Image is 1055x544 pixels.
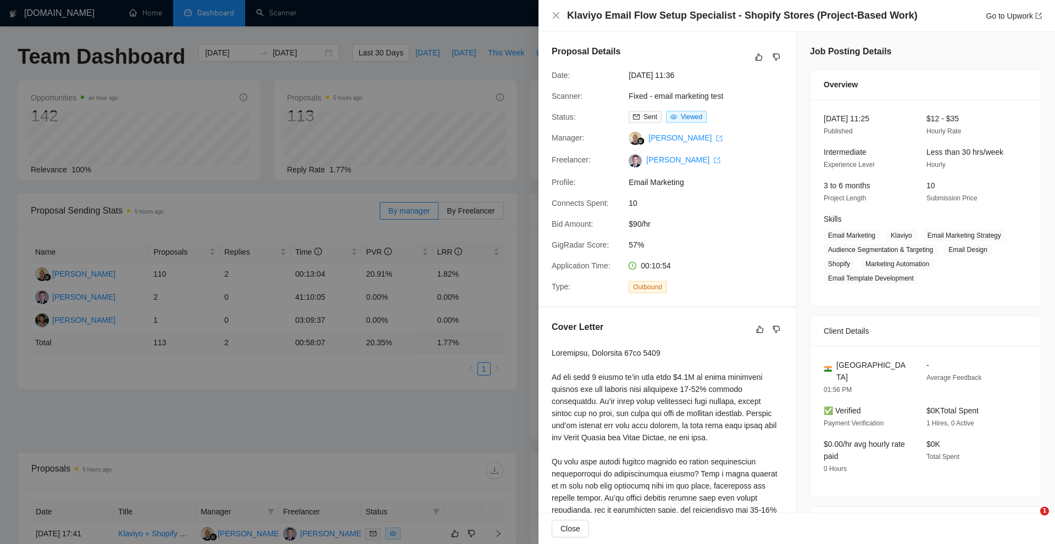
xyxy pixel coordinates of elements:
[755,53,763,61] span: like
[552,92,582,100] span: Scanner:
[552,45,620,58] h5: Proposal Details
[926,419,974,427] span: 1 Hires, 0 Active
[552,155,591,164] span: Freelancer:
[629,218,793,230] span: $90/hr
[824,365,832,373] img: 🇮🇳
[629,262,636,270] span: clock-circle
[552,71,570,80] span: Date:
[770,323,783,336] button: dislike
[753,323,767,336] button: like
[923,229,1006,242] span: Email Marketing Strategy
[646,155,720,164] a: [PERSON_NAME] export
[824,440,905,461] span: $0.00/hr avg hourly rate paid
[773,53,780,61] span: dislike
[552,178,576,187] span: Profile:
[681,113,702,121] span: Viewed
[824,386,852,394] span: 01:56 PM
[1018,507,1044,533] iframe: Intercom live chat
[629,176,793,188] span: Email Marketing
[552,133,584,142] span: Manager:
[926,194,978,202] span: Submission Price
[552,199,609,207] span: Connects Spent:
[1040,507,1049,515] span: 1
[824,127,853,135] span: Published
[926,453,959,461] span: Total Spent
[824,215,842,223] span: Skills
[926,148,1003,156] span: Less than 30 hrs/week
[836,359,909,383] span: [GEOGRAPHIC_DATA]
[629,154,642,167] img: c1oEiMIUZNFZJGdJBHeW7_i-_wnJPZiH4SdcRN1-Jy8V19Jkvk7mCiRQAbEl5kc9Mj
[552,240,609,249] span: GigRadar Score:
[1035,13,1042,19] span: export
[752,51,765,64] button: like
[552,321,603,334] h5: Cover Letter
[552,113,576,121] span: Status:
[629,197,793,209] span: 10
[824,229,880,242] span: Email Marketing
[824,258,854,270] span: Shopify
[714,157,720,164] span: export
[629,281,667,293] span: Outbound
[824,272,918,284] span: Email Template Development
[648,133,723,142] a: [PERSON_NAME] export
[773,325,780,334] span: dislike
[824,148,867,156] span: Intermediate
[637,137,645,145] img: gigradar-bm.png
[643,113,657,121] span: Sent
[756,325,764,334] span: like
[824,114,869,123] span: [DATE] 11:25
[926,440,940,448] span: $0K
[824,244,937,256] span: Audience Segmentation & Targeting
[824,316,1028,346] div: Client Details
[552,220,593,228] span: Bid Amount:
[926,406,979,415] span: $0K Total Spent
[552,282,570,291] span: Type:
[629,239,793,251] span: 57%
[810,45,891,58] h5: Job Posting Details
[552,261,610,270] span: Application Time:
[641,261,671,270] span: 00:10:54
[926,127,961,135] span: Hourly Rate
[926,114,959,123] span: $12 - $35
[824,194,866,202] span: Project Length
[926,161,946,169] span: Hourly
[824,181,870,190] span: 3 to 6 months
[770,51,783,64] button: dislike
[629,69,793,81] span: [DATE] 11:36
[861,258,934,270] span: Marketing Automation
[552,520,589,537] button: Close
[560,523,580,535] span: Close
[926,374,982,382] span: Average Feedback
[824,78,858,91] span: Overview
[886,229,917,242] span: Klaviyo
[670,114,677,120] span: eye
[633,114,640,120] span: mail
[986,12,1042,20] a: Go to Upworkexport
[552,11,560,20] button: Close
[824,406,861,415] span: ✅ Verified
[629,92,723,100] a: Fixed - email marketing test
[926,361,929,369] span: -
[824,161,874,169] span: Experience Level
[926,181,935,190] span: 10
[824,465,847,473] span: 0 Hours
[567,9,918,23] h4: Klaviyo Email Flow Setup Specialist - Shopify Stores (Project-Based Work)
[552,11,560,20] span: close
[716,135,723,142] span: export
[944,244,992,256] span: Email Design
[824,507,1028,536] div: Job Description
[824,419,884,427] span: Payment Verification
